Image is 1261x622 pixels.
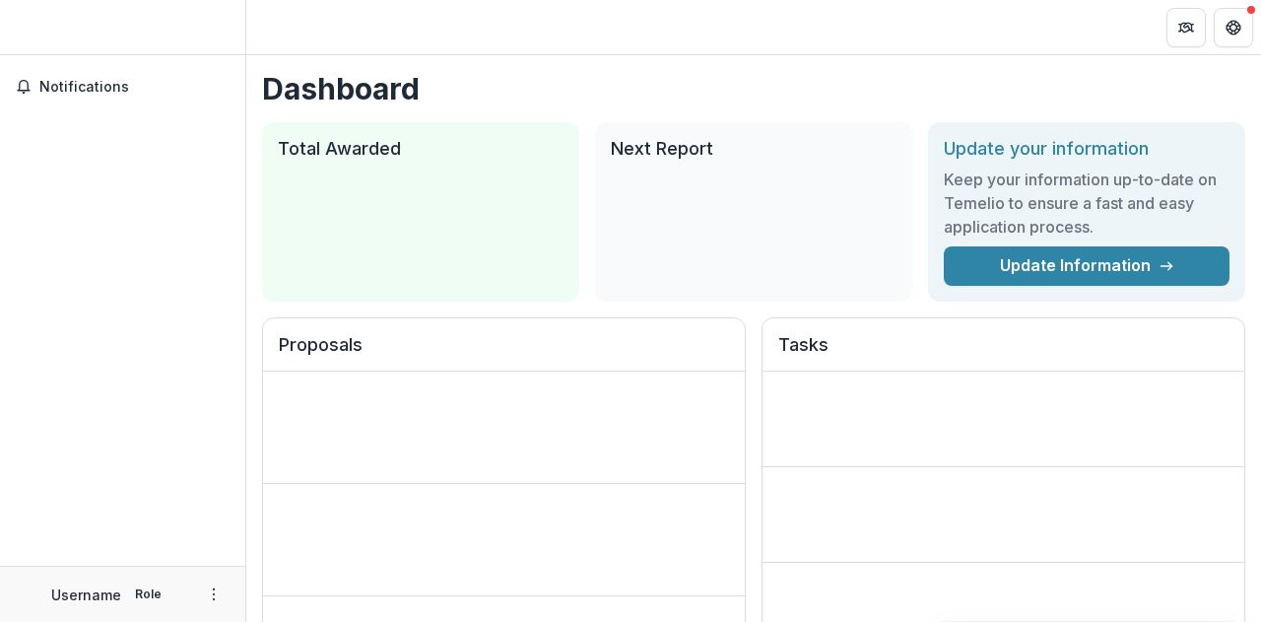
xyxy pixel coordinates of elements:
[1166,8,1206,47] button: Partners
[262,71,1245,106] h1: Dashboard
[944,246,1229,286] a: Update Information
[39,79,230,96] span: Notifications
[611,138,896,160] h2: Next Report
[51,585,121,605] p: Username
[8,71,237,103] button: Notifications
[944,138,1229,160] h2: Update your information
[129,586,167,603] p: Role
[1214,8,1253,47] button: Get Help
[278,138,564,160] h2: Total Awarded
[279,334,729,372] h2: Proposals
[202,583,226,606] button: More
[778,334,1228,372] h2: Tasks
[944,168,1229,239] h3: Keep your information up-to-date on Temelio to ensure a fast and easy application process.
